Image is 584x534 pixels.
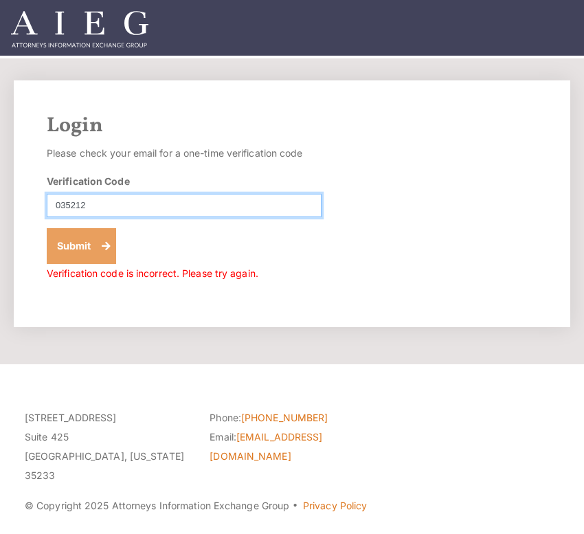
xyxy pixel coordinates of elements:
[210,427,374,466] li: Email:
[25,408,189,485] p: [STREET_ADDRESS] Suite 425 [GEOGRAPHIC_DATA], [US_STATE] 35233
[47,228,116,264] button: Submit
[47,113,537,138] h2: Login
[47,174,130,188] label: Verification Code
[210,431,322,462] a: [EMAIL_ADDRESS][DOMAIN_NAME]
[241,412,328,423] a: [PHONE_NUMBER]
[210,408,374,427] li: Phone:
[292,505,298,512] span: ·
[47,144,322,163] p: Please check your email for a one-time verification code
[11,11,148,47] img: Attorneys Information Exchange Group
[25,496,559,515] p: © Copyright 2025 Attorneys Information Exchange Group
[47,267,258,279] span: Verification code is incorrect. Please try again.
[303,500,367,511] a: Privacy Policy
